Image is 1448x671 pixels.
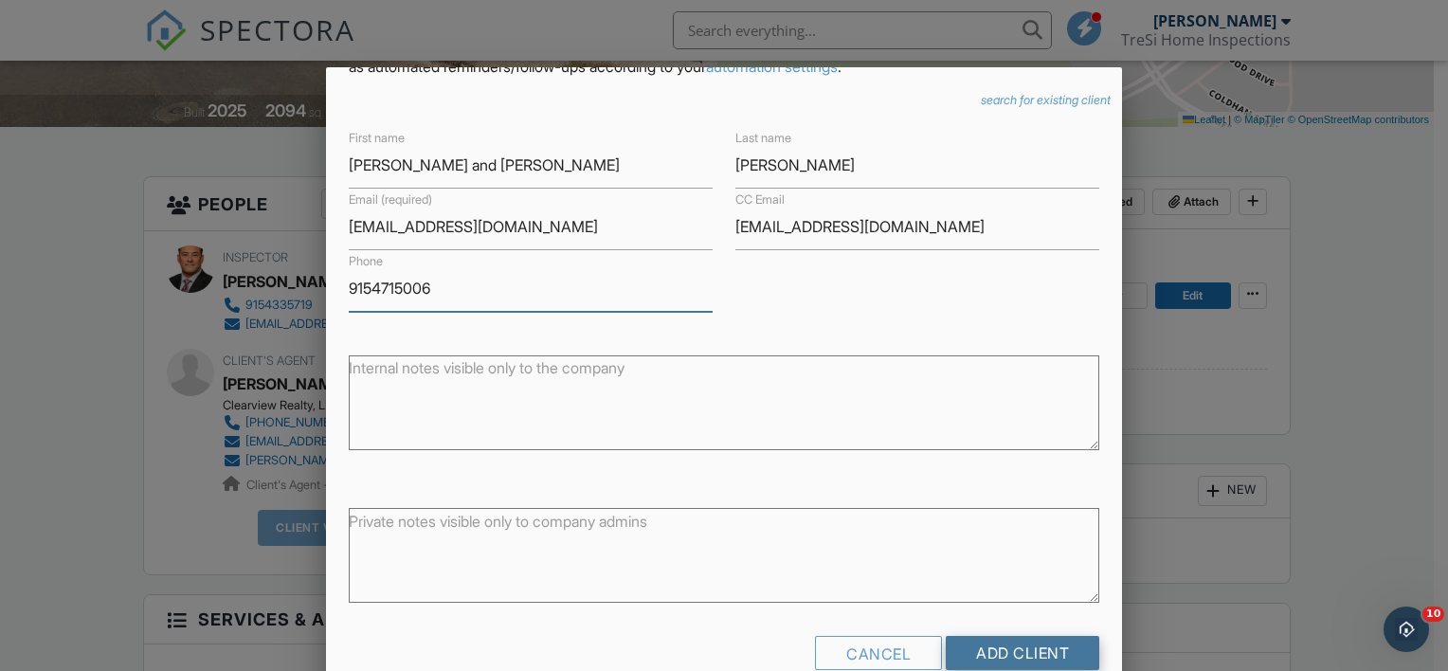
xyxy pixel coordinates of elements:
[1422,607,1444,622] span: 10
[815,636,942,670] div: Cancel
[981,93,1111,108] a: search for existing client
[349,191,432,209] label: Email (required)
[735,191,785,209] label: CC Email
[946,636,1099,670] input: Add Client
[981,93,1111,107] i: search for existing client
[349,253,383,270] label: Phone
[706,57,838,76] a: automation settings
[349,357,624,378] label: Internal notes visible only to the company
[1384,607,1429,652] iframe: Intercom live chat
[349,130,405,147] label: First name
[735,130,791,147] label: Last name
[349,511,647,532] label: Private notes visible only to company admins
